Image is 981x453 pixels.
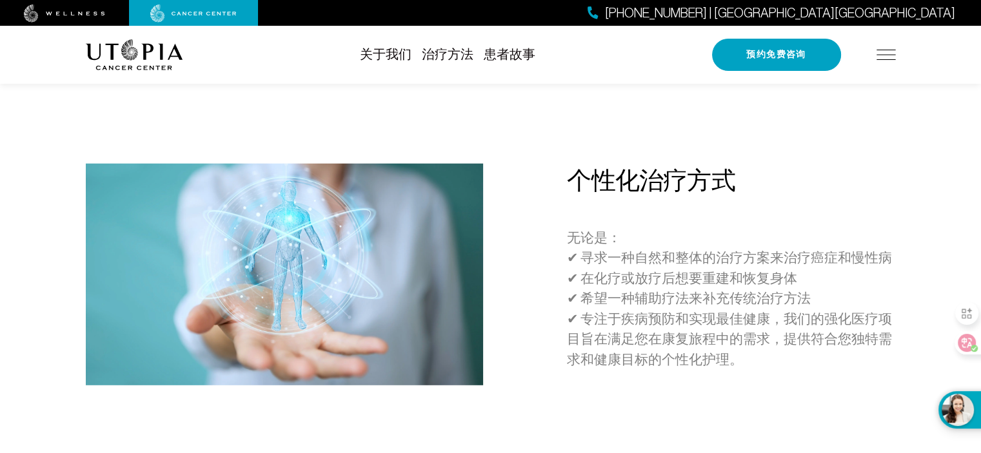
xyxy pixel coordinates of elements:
[24,5,105,23] img: wellness
[567,271,797,285] font: ✔ 在化疗或放疗后想要重建和恢复身体
[567,250,892,265] font: ✔ 寻求一种自然和整体的治疗方案来治疗癌症和慢性病
[567,170,735,195] font: 个性化治疗方式
[567,311,892,367] font: ✔ 专注于疾病预防和实现最佳健康，我们的强化医疗项目旨在满足您在康复旅程中的需求，提供符合您独特需求和健康目标的个性化护理。
[484,47,535,61] a: 患者故事
[567,291,811,305] font: ✔ 希望一种辅助疗法来补充传统治疗方法
[746,49,806,60] font: 预约免费咨询
[567,230,621,245] font: 无论是：
[877,50,896,60] img: icon-hamburger
[360,47,411,61] a: 关于我们
[712,39,841,71] button: 预约免费咨询
[150,5,237,23] img: cancer center
[605,6,955,20] font: [PHONE_NUMBER] | [GEOGRAPHIC_DATA][GEOGRAPHIC_DATA]
[588,4,955,23] a: [PHONE_NUMBER] | [GEOGRAPHIC_DATA][GEOGRAPHIC_DATA]
[422,47,473,61] a: 治疗方法
[86,39,183,70] img: logo
[86,164,483,385] img: A Personalized Approach to Healing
